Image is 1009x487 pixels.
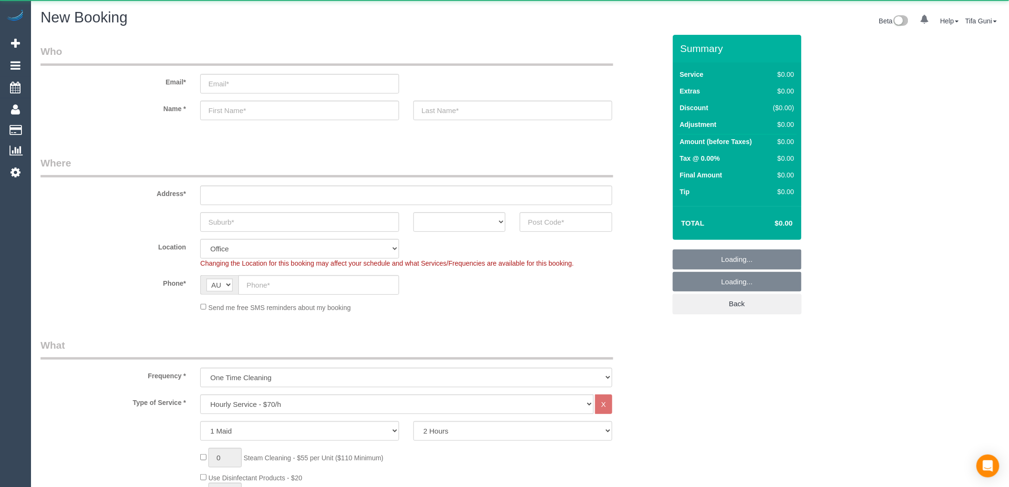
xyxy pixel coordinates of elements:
div: $0.00 [769,187,794,197]
div: $0.00 [769,86,794,96]
h4: $0.00 [746,219,793,228]
label: Location [33,239,193,252]
span: New Booking [41,9,128,26]
label: Frequency * [33,368,193,381]
span: Steam Cleaning - $55 per Unit ($110 Minimum) [244,454,383,462]
h3: Summary [680,43,797,54]
img: New interface [893,15,908,28]
input: Suburb* [200,212,399,232]
input: Last Name* [413,101,612,120]
span: Send me free SMS reminders about my booking [208,303,351,311]
label: Adjustment [680,120,717,129]
legend: Where [41,156,613,177]
div: Open Intercom Messenger [977,455,999,477]
input: Post Code* [520,212,612,232]
input: First Name* [200,101,399,120]
span: Changing the Location for this booking may affect your schedule and what Services/Frequencies are... [200,259,574,267]
input: Email* [200,74,399,93]
label: Extras [680,86,700,96]
div: $0.00 [769,154,794,163]
strong: Total [681,219,705,227]
label: Discount [680,103,709,113]
span: Use Disinfectant Products - $20 [208,474,302,482]
label: Phone* [33,275,193,288]
div: $0.00 [769,137,794,146]
div: ($0.00) [769,103,794,113]
label: Final Amount [680,170,722,180]
a: Tifa Guni [966,17,997,25]
a: Help [940,17,959,25]
input: Phone* [238,275,399,295]
label: Amount (before Taxes) [680,137,752,146]
label: Name * [33,101,193,114]
label: Tip [680,187,690,197]
legend: Who [41,44,613,66]
label: Address* [33,186,193,198]
a: Back [673,294,802,314]
label: Service [680,70,704,79]
label: Tax @ 0.00% [680,154,720,163]
div: $0.00 [769,120,794,129]
legend: What [41,338,613,360]
div: $0.00 [769,70,794,79]
div: $0.00 [769,170,794,180]
a: Beta [879,17,908,25]
label: Type of Service * [33,394,193,407]
img: Automaid Logo [6,10,25,23]
label: Email* [33,74,193,87]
